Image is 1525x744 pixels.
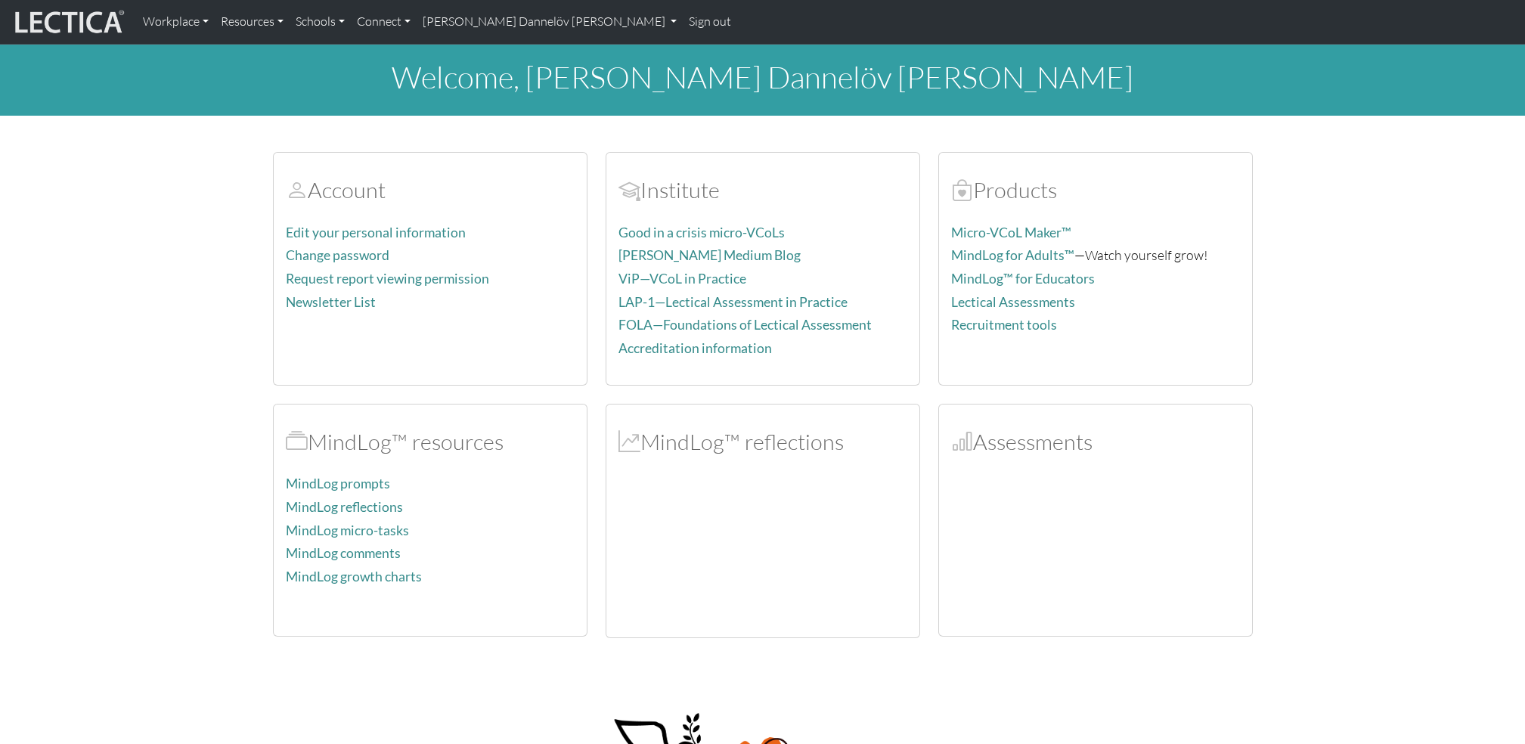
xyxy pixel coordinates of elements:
[286,545,401,561] a: MindLog comments
[215,6,290,38] a: Resources
[618,317,872,333] a: FOLA—Foundations of Lectical Assessment
[951,244,1240,266] p: —Watch yourself grow!
[951,247,1074,263] a: MindLog for Adults™
[290,6,351,38] a: Schools
[11,8,125,36] img: lecticalive
[286,569,422,584] a: MindLog growth charts
[286,428,308,455] span: MindLog™ resources
[951,428,973,455] span: Assessments
[286,476,390,491] a: MindLog prompts
[618,225,785,240] a: Good in a crisis micro-VCoLs
[286,271,489,287] a: Request report viewing permission
[618,176,640,203] span: Account
[351,6,417,38] a: Connect
[951,294,1075,310] a: Lectical Assessments
[618,340,772,356] a: Accreditation information
[286,499,403,515] a: MindLog reflections
[618,271,746,287] a: ViP—VCoL in Practice
[137,6,215,38] a: Workplace
[286,247,389,263] a: Change password
[286,522,409,538] a: MindLog micro-tasks
[286,225,466,240] a: Edit your personal information
[618,177,907,203] h2: Institute
[618,294,848,310] a: LAP-1—Lectical Assessment in Practice
[286,294,376,310] a: Newsletter List
[951,176,973,203] span: Products
[683,6,737,38] a: Sign out
[618,429,907,455] h2: MindLog™ reflections
[286,177,575,203] h2: Account
[417,6,683,38] a: [PERSON_NAME] Dannelöv [PERSON_NAME]
[951,177,1240,203] h2: Products
[618,247,801,263] a: [PERSON_NAME] Medium Blog
[951,271,1095,287] a: MindLog™ for Educators
[951,225,1071,240] a: Micro-VCoL Maker™
[618,428,640,455] span: MindLog
[286,429,575,455] h2: MindLog™ resources
[286,176,308,203] span: Account
[951,429,1240,455] h2: Assessments
[951,317,1057,333] a: Recruitment tools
